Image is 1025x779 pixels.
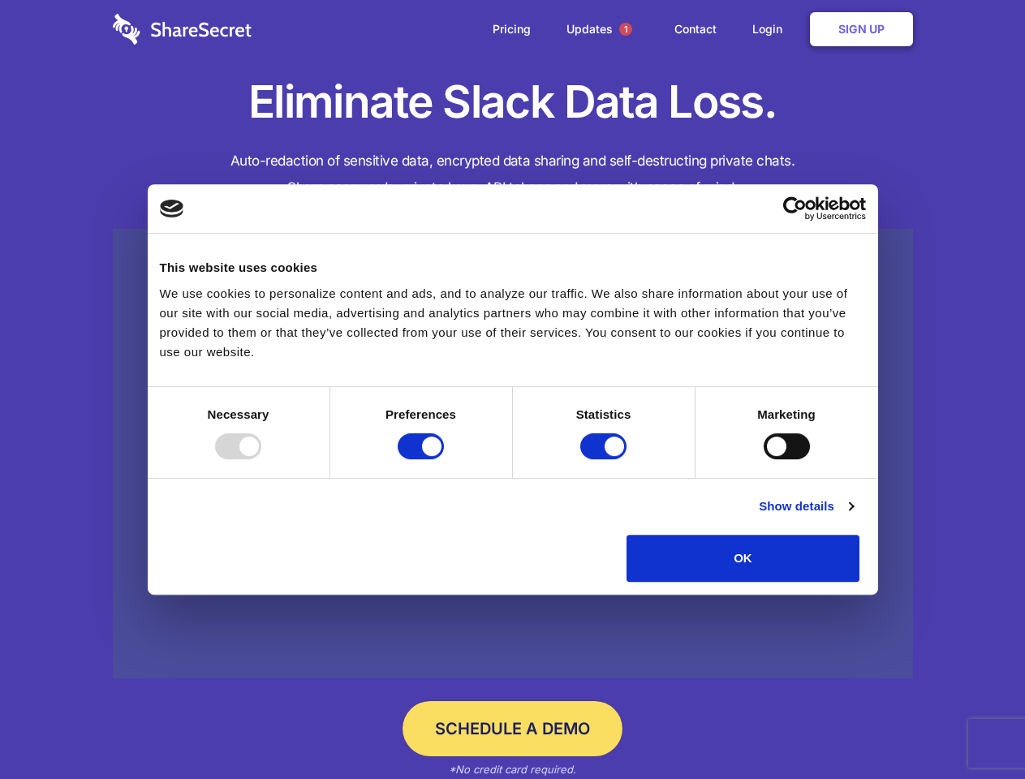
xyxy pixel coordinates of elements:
strong: Statistics [576,407,631,421]
strong: Preferences [385,407,456,421]
a: Login [736,4,807,54]
a: Wistia video thumbnail [113,229,913,679]
a: Pricing [476,4,547,54]
em: *No credit card required. [449,763,576,776]
button: OK [627,535,859,582]
h1: Eliminate Slack Data Loss. [113,73,913,131]
span: 1 [619,23,632,36]
strong: Marketing [757,407,816,421]
a: Usercentrics Cookiebot - opens in a new window [724,196,866,221]
a: Schedule a Demo [403,701,622,756]
strong: Necessary [208,407,269,421]
div: This website uses cookies [160,258,866,278]
a: Show details [759,497,853,516]
img: logo [160,200,184,217]
h4: Auto-redaction of sensitive data, encrypted data sharing and self-destructing private chats. Shar... [113,148,913,201]
div: We use cookies to personalize content and ads, and to analyze our traffic. We also share informat... [160,284,866,362]
a: Sign Up [810,12,913,46]
a: Contact [658,4,733,54]
img: logo-wordmark-white-trans-d4663122ce5f474addd5e946df7df03e33cb6a1c49d2221995e7729f52c070b2.svg [113,14,252,45]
